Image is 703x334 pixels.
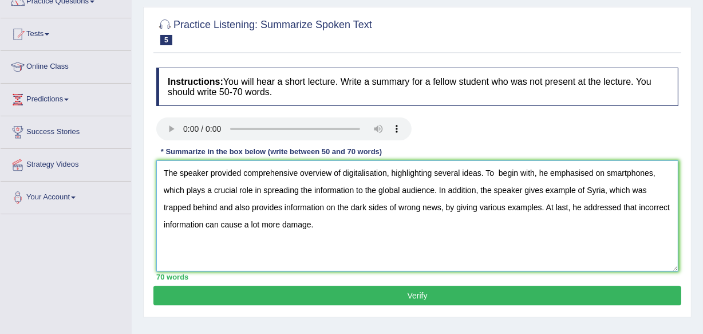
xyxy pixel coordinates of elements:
[1,84,131,112] a: Predictions
[156,17,372,45] h2: Practice Listening: Summarize Spoken Text
[1,18,131,47] a: Tests
[156,68,678,106] h4: You will hear a short lecture. Write a summary for a fellow student who was not present at the le...
[168,77,223,87] b: Instructions:
[160,35,172,45] span: 5
[156,272,678,282] div: 70 words
[1,149,131,178] a: Strategy Videos
[1,182,131,210] a: Your Account
[153,286,681,305] button: Verify
[1,116,131,145] a: Success Stories
[1,51,131,80] a: Online Class
[156,146,386,157] div: * Summarize in the box below (write between 50 and 70 words)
